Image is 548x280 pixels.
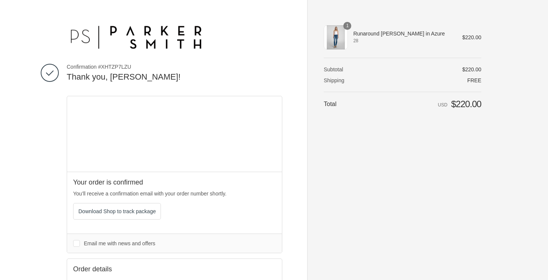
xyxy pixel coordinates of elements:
[353,37,452,44] span: 28
[73,190,276,198] p: You’ll receive a confirmation email with your order number shortly.
[67,21,204,51] img: Parker Smith
[67,96,282,172] div: Google map displaying pin point of shipping address: Sedona, Arizona
[438,102,447,108] span: USD
[67,63,282,70] span: Confirmation #XHTZP7LZU
[67,96,282,172] iframe: Google map displaying pin point of shipping address: Sedona, Arizona
[73,203,161,220] button: Download Shop to track package
[451,99,481,109] span: $220.00
[78,208,156,214] span: Download Shop to track package
[324,101,337,107] span: Total
[462,66,481,72] span: $220.00
[67,72,282,83] h2: Thank you, [PERSON_NAME]!
[343,22,351,30] span: 1
[467,77,481,83] span: Free
[324,77,344,83] span: Shipping
[73,265,175,274] h2: Order details
[462,34,481,40] span: $220.00
[84,240,156,246] span: Email me with news and offers
[73,178,276,187] h2: Your order is confirmed
[324,66,369,73] th: Subtotal
[353,30,452,37] span: Runaround [PERSON_NAME] in Azure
